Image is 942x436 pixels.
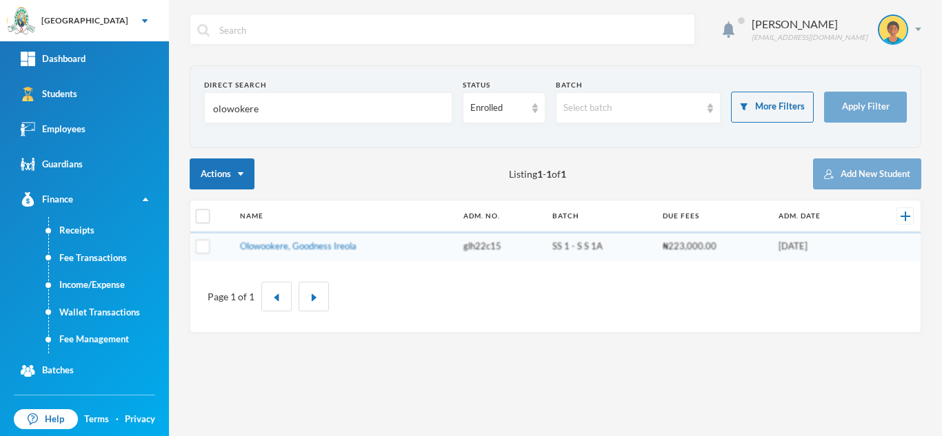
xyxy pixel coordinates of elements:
input: Name, Admin No, Phone number, Email Address [212,93,445,124]
td: glh22c15 [457,232,545,261]
a: Olowookere, Goodness Ireola [240,240,357,251]
th: Adm. Date [772,200,868,232]
div: Batch [556,80,721,90]
th: Adm. No. [457,200,545,232]
td: ₦223,000.00 [656,232,772,261]
button: Apply Filter [824,92,907,123]
a: Terms [84,413,109,426]
div: Finance [21,192,73,207]
a: Privacy [125,413,155,426]
img: logo [8,8,35,35]
img: search [197,24,210,37]
div: Select batch [563,101,701,115]
button: More Filters [731,92,814,123]
a: Wallet Transactions [49,299,169,326]
div: [PERSON_NAME] [752,16,868,32]
img: STUDENT [879,16,907,43]
a: Fee Management [49,326,169,353]
th: Name [233,200,457,232]
div: [GEOGRAPHIC_DATA] [41,14,128,27]
a: Help [14,409,78,430]
div: · [116,413,119,426]
a: Fee Transactions [49,245,169,272]
div: Status [463,80,545,90]
td: SS 1 - S S 1A [545,232,656,261]
div: Direct Search [204,80,452,90]
div: Students [21,87,77,101]
a: Income/Expense [49,271,169,299]
a: Receipts [49,217,169,245]
th: Batch [545,200,656,232]
th: Due Fees [656,200,772,232]
div: [EMAIL_ADDRESS][DOMAIN_NAME] [752,32,868,43]
span: Listing - of [509,167,566,181]
button: Add New Student [813,158,921,189]
input: Search [218,14,688,45]
b: 1 [537,168,543,180]
b: 1 [546,168,552,180]
td: [DATE] [772,232,868,261]
b: 1 [561,168,566,180]
img: + [901,211,910,221]
button: Actions [190,158,254,189]
div: Page 1 of 1 [208,289,254,304]
div: Dashboard [21,52,86,66]
div: Employees [21,122,86,136]
div: Batches [21,364,74,378]
div: Guardians [21,157,83,172]
div: Enrolled [470,101,525,115]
